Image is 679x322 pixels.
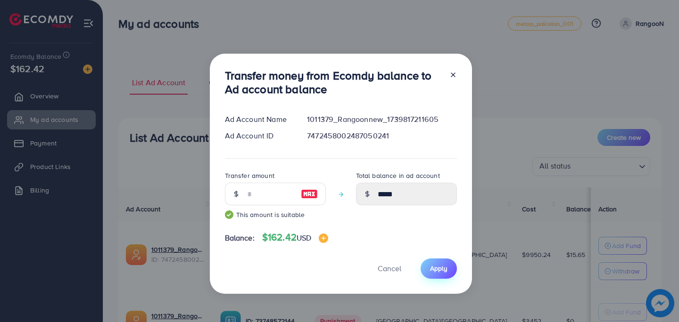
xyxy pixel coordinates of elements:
img: image [319,233,328,243]
span: Balance: [225,233,255,243]
img: guide [225,210,233,219]
div: 7472458002487050241 [299,130,464,141]
button: Cancel [366,258,413,279]
label: Total balance in ad account [356,171,440,180]
div: 1011379_Rangoonnew_1739817211605 [299,114,464,125]
small: This amount is suitable [225,210,326,219]
h4: $162.42 [262,232,329,243]
img: image [301,188,318,200]
button: Apply [421,258,457,279]
div: Ad Account Name [217,114,300,125]
h3: Transfer money from Ecomdy balance to Ad account balance [225,69,442,96]
span: USD [297,233,311,243]
span: Apply [430,264,447,273]
div: Ad Account ID [217,130,300,141]
span: Cancel [378,263,401,274]
label: Transfer amount [225,171,274,180]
